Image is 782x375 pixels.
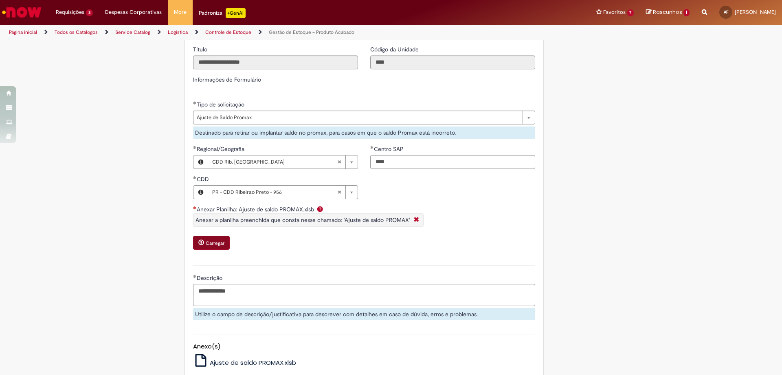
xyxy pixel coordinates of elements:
span: Obrigatório Preenchido [193,146,197,149]
span: Ajuste de saldo PROMAX.xlsb [210,358,296,367]
span: CDD Rib. [GEOGRAPHIC_DATA] [212,155,337,169]
abbr: Limpar campo Regional/Geografia [333,155,345,169]
a: Logistica [168,29,188,36]
small: Carregar [206,240,224,246]
label: Somente leitura - Título [193,45,209,53]
span: More [174,8,187,16]
a: Todos os Catálogos [55,29,98,36]
span: CDD [197,175,211,183]
span: Somente leitura - Título [193,46,209,53]
a: Controle de Estoque [205,29,251,36]
span: Anexar Planilha: Ajuste de saldo PROMAX.xlsb [197,206,316,213]
span: Requisições [56,8,84,16]
span: 1 [683,9,690,16]
div: Utilize o campo de descrição/justificativa para descrever com detalhes em caso de dúvida, erros e... [193,308,535,320]
a: Rascunhos [646,9,690,16]
span: Obrigatório Preenchido [193,101,197,104]
span: Ajuda para Anexar Planilha: Ajuste de saldo PROMAX.xlsb [315,206,325,212]
span: [PERSON_NAME] [735,9,776,16]
input: Título [193,55,358,69]
div: Destinado para retirar ou implantar saldo no promax, para casos em que o saldo Promax está incorr... [193,126,535,139]
i: Fechar More information Por question_anexar_planilha_zmr700 [412,216,421,224]
input: Centro SAP [370,155,535,169]
a: Gestão de Estoque – Produto Acabado [269,29,354,36]
span: AF [724,9,728,15]
ul: Trilhas de página [6,25,515,40]
span: Favoritos [603,8,626,16]
span: Regional/Geografia [197,145,246,153]
span: Ajuste de Saldo Promax [197,111,518,124]
span: Tipo de solicitação [197,101,246,108]
span: Necessários [193,206,197,209]
abbr: Limpar campo CDD [333,186,345,199]
button: Carregar anexo de Anexar Planilha: Ajuste de saldo PROMAX.xlsb Required [193,236,230,250]
a: Ajuste de saldo PROMAX.xlsb [193,358,297,367]
a: CDD Rib. [GEOGRAPHIC_DATA]Limpar campo Regional/Geografia [208,155,358,169]
span: PR - CDD Ribeirao Preto - 956 [212,186,337,199]
button: CDD, Visualizar este registro PR - CDD Ribeirao Preto - 956 [193,186,208,199]
span: 3 [86,9,93,16]
p: +GenAi [226,8,246,18]
span: Descrição [197,274,224,282]
span: Centro SAP [374,145,405,153]
button: Regional/Geografia, Visualizar este registro CDD Rib. Preto - Novo [193,155,208,169]
textarea: Descrição [193,284,535,306]
span: Obrigatório Preenchido [193,275,197,278]
span: Anexar a planilha preenchida que consta nesse chamado: 'Ajuste de saldo PROMAX' [195,216,410,224]
div: Padroniza [199,8,246,18]
label: Somente leitura - Código da Unidade [370,45,420,53]
span: 7 [627,9,634,16]
span: Rascunhos [653,8,682,16]
span: Despesas Corporativas [105,8,162,16]
a: PR - CDD Ribeirao Preto - 956Limpar campo CDD [208,186,358,199]
span: Obrigatório Preenchido [193,176,197,179]
span: Somente leitura - Código da Unidade [370,46,420,53]
a: Service Catalog [115,29,150,36]
h5: Anexo(s) [193,343,535,350]
span: Obrigatório Preenchido [370,146,374,149]
a: Página inicial [9,29,37,36]
input: Código da Unidade [370,55,535,69]
img: ServiceNow [1,4,43,20]
label: Informações de Formulário [193,76,261,83]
